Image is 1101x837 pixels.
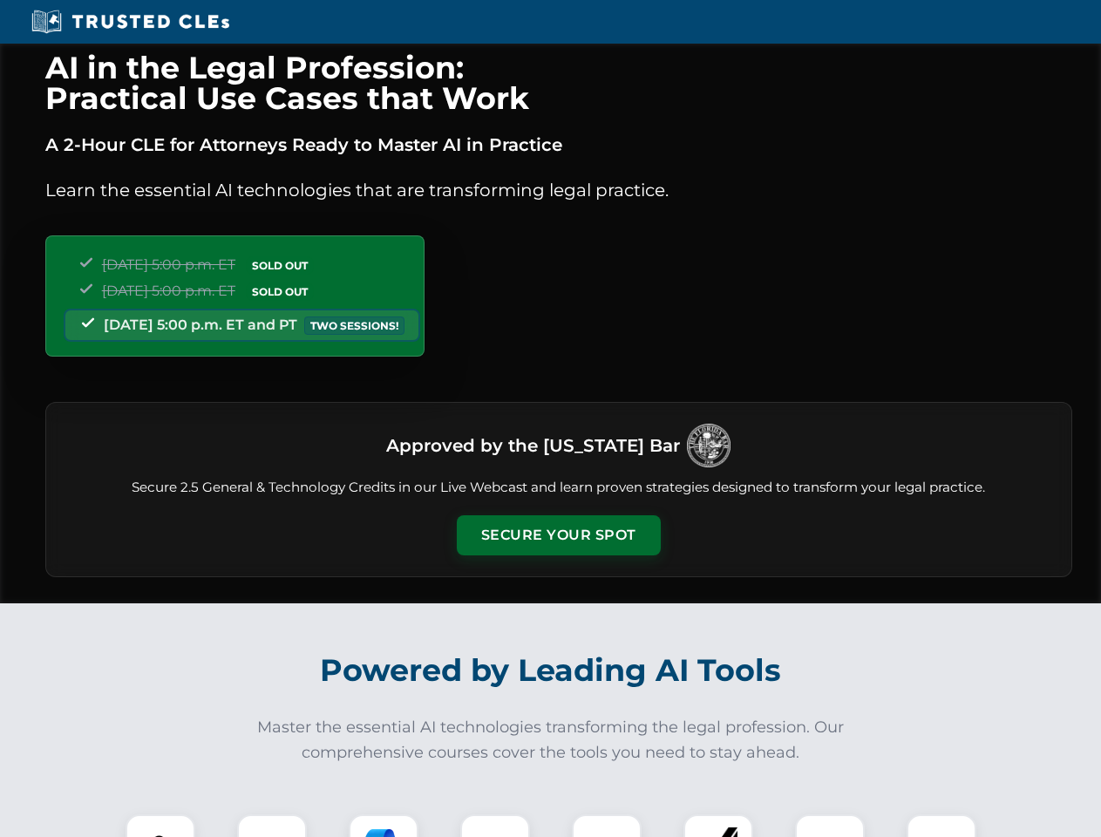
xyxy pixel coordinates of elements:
img: Trusted CLEs [26,9,234,35]
span: [DATE] 5:00 p.m. ET [102,282,235,299]
h3: Approved by the [US_STATE] Bar [386,430,680,461]
span: SOLD OUT [246,256,314,275]
p: A 2-Hour CLE for Attorneys Ready to Master AI in Practice [45,131,1072,159]
span: [DATE] 5:00 p.m. ET [102,256,235,273]
p: Learn the essential AI technologies that are transforming legal practice. [45,176,1072,204]
h2: Powered by Leading AI Tools [68,640,1034,701]
p: Master the essential AI technologies transforming the legal profession. Our comprehensive courses... [246,715,856,766]
button: Secure Your Spot [457,515,661,555]
img: Logo [687,424,731,467]
span: SOLD OUT [246,282,314,301]
h1: AI in the Legal Profession: Practical Use Cases that Work [45,52,1072,113]
p: Secure 2.5 General & Technology Credits in our Live Webcast and learn proven strategies designed ... [67,478,1050,498]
